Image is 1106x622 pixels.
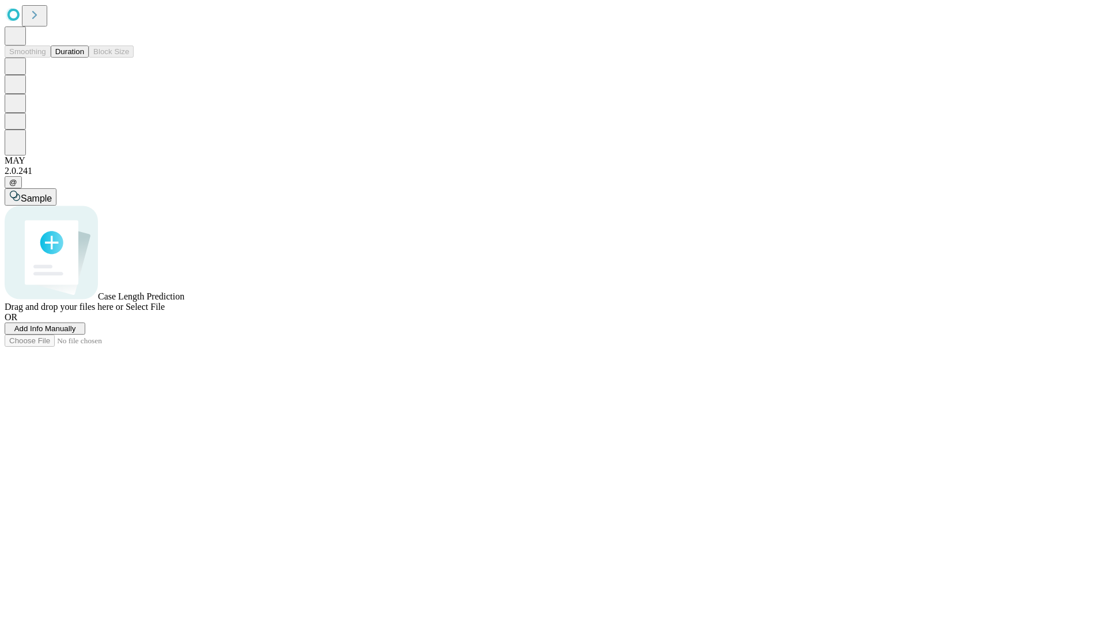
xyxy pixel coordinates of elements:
[51,45,89,58] button: Duration
[14,324,76,333] span: Add Info Manually
[5,323,85,335] button: Add Info Manually
[5,188,56,206] button: Sample
[5,166,1101,176] div: 2.0.241
[89,45,134,58] button: Block Size
[126,302,165,312] span: Select File
[5,176,22,188] button: @
[5,155,1101,166] div: MAY
[21,194,52,203] span: Sample
[5,45,51,58] button: Smoothing
[5,312,17,322] span: OR
[98,291,184,301] span: Case Length Prediction
[5,302,123,312] span: Drag and drop your files here or
[9,178,17,187] span: @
